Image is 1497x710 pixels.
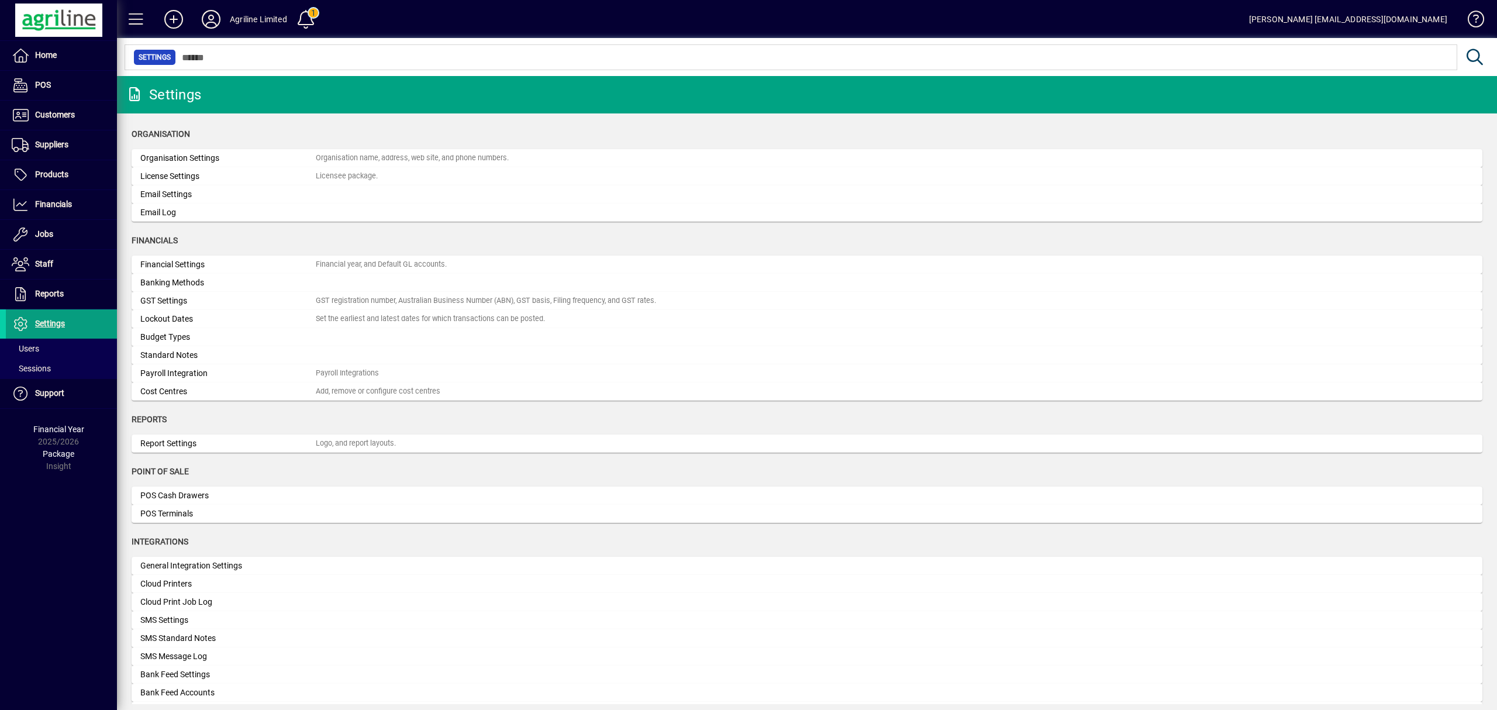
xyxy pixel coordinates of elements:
[35,50,57,60] span: Home
[35,199,72,209] span: Financials
[132,167,1482,185] a: License SettingsLicensee package.
[35,319,65,328] span: Settings
[316,368,379,379] div: Payroll Integrations
[12,344,39,353] span: Users
[139,51,171,63] span: Settings
[132,666,1482,684] a: Bank Feed Settings
[1249,10,1447,29] div: [PERSON_NAME] [EMAIL_ADDRESS][DOMAIN_NAME]
[140,331,316,343] div: Budget Types
[132,129,190,139] span: Organisation
[132,185,1482,204] a: Email Settings
[132,684,1482,702] a: Bank Feed Accounts
[1459,2,1482,40] a: Knowledge Base
[140,170,316,182] div: License Settings
[132,364,1482,382] a: Payroll IntegrationPayroll Integrations
[35,259,53,268] span: Staff
[132,647,1482,666] a: SMS Message Log
[132,467,189,476] span: Point of Sale
[140,632,316,644] div: SMS Standard Notes
[6,220,117,249] a: Jobs
[140,437,316,450] div: Report Settings
[35,289,64,298] span: Reports
[140,596,316,608] div: Cloud Print Job Log
[132,149,1482,167] a: Organisation SettingsOrganisation name, address, web site, and phone numbers.
[140,313,316,325] div: Lockout Dates
[6,250,117,279] a: Staff
[6,359,117,378] a: Sessions
[316,438,396,449] div: Logo, and report layouts.
[140,687,316,699] div: Bank Feed Accounts
[35,140,68,149] span: Suppliers
[132,382,1482,401] a: Cost CentresAdd, remove or configure cost centres
[132,435,1482,453] a: Report SettingsLogo, and report layouts.
[132,629,1482,647] a: SMS Standard Notes
[132,236,178,245] span: Financials
[140,560,316,572] div: General Integration Settings
[6,190,117,219] a: Financials
[132,274,1482,292] a: Banking Methods
[192,9,230,30] button: Profile
[316,295,656,306] div: GST registration number, Australian Business Number (ABN), GST basis, Filing frequency, and GST r...
[316,386,440,397] div: Add, remove or configure cost centres
[132,487,1482,505] a: POS Cash Drawers
[132,505,1482,523] a: POS Terminals
[140,614,316,626] div: SMS Settings
[140,385,316,398] div: Cost Centres
[35,170,68,179] span: Products
[132,256,1482,274] a: Financial SettingsFinancial year, and Default GL accounts.
[35,229,53,239] span: Jobs
[132,537,188,546] span: Integrations
[140,490,316,502] div: POS Cash Drawers
[132,415,167,424] span: Reports
[6,41,117,70] a: Home
[6,71,117,100] a: POS
[12,364,51,373] span: Sessions
[6,101,117,130] a: Customers
[132,593,1482,611] a: Cloud Print Job Log
[35,388,64,398] span: Support
[140,152,316,164] div: Organisation Settings
[316,153,509,164] div: Organisation name, address, web site, and phone numbers.
[132,328,1482,346] a: Budget Types
[140,367,316,380] div: Payroll Integration
[132,611,1482,629] a: SMS Settings
[140,277,316,289] div: Banking Methods
[132,346,1482,364] a: Standard Notes
[140,295,316,307] div: GST Settings
[132,575,1482,593] a: Cloud Printers
[316,313,545,325] div: Set the earliest and latest dates for which transactions can be posted.
[155,9,192,30] button: Add
[43,449,74,459] span: Package
[132,310,1482,328] a: Lockout DatesSet the earliest and latest dates for which transactions can be posted.
[35,110,75,119] span: Customers
[230,10,287,29] div: Agriline Limited
[140,188,316,201] div: Email Settings
[132,292,1482,310] a: GST SettingsGST registration number, Australian Business Number (ABN), GST basis, Filing frequenc...
[316,259,447,270] div: Financial year, and Default GL accounts.
[316,171,378,182] div: Licensee package.
[132,204,1482,222] a: Email Log
[140,650,316,663] div: SMS Message Log
[6,130,117,160] a: Suppliers
[33,425,84,434] span: Financial Year
[140,349,316,361] div: Standard Notes
[6,379,117,408] a: Support
[140,259,316,271] div: Financial Settings
[140,668,316,681] div: Bank Feed Settings
[140,508,316,520] div: POS Terminals
[6,339,117,359] a: Users
[126,85,201,104] div: Settings
[6,160,117,189] a: Products
[140,578,316,590] div: Cloud Printers
[140,206,316,219] div: Email Log
[35,80,51,89] span: POS
[6,280,117,309] a: Reports
[132,557,1482,575] a: General Integration Settings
